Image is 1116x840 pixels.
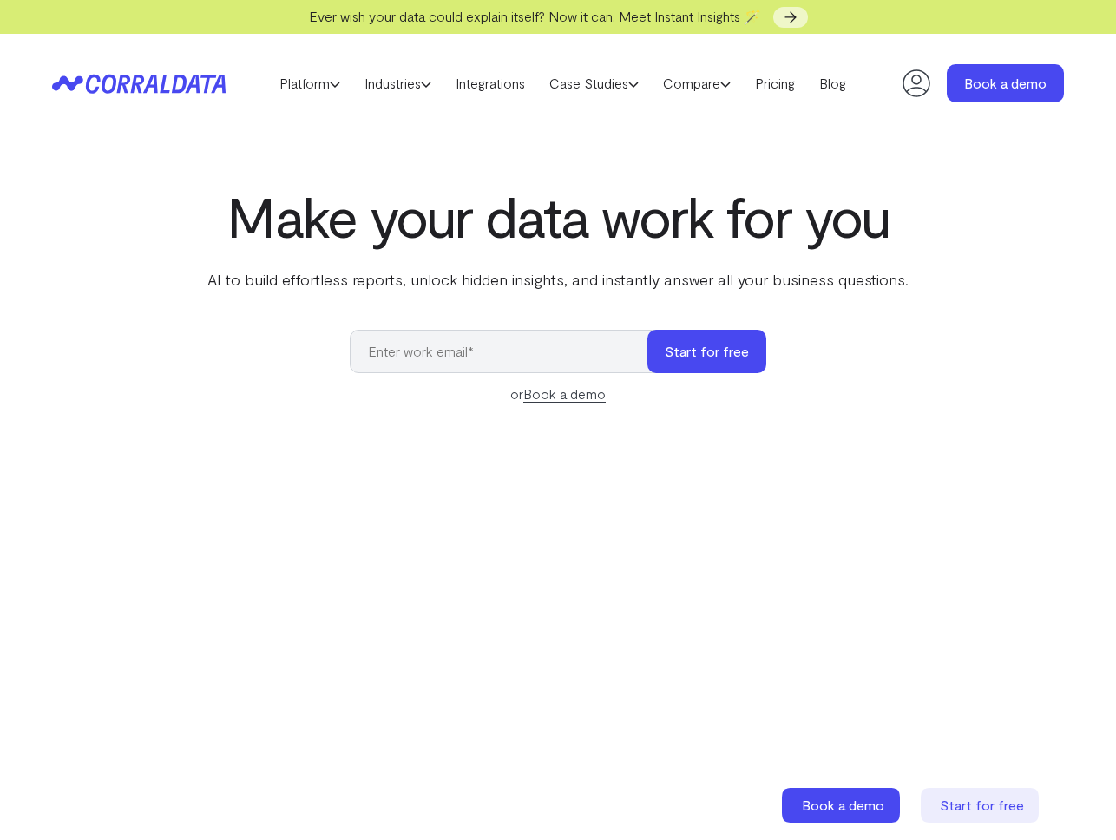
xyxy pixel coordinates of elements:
[807,70,858,96] a: Blog
[537,70,651,96] a: Case Studies
[204,185,912,247] h1: Make your data work for you
[921,788,1042,823] a: Start for free
[204,268,912,291] p: AI to build effortless reports, unlock hidden insights, and instantly answer all your business qu...
[947,64,1064,102] a: Book a demo
[443,70,537,96] a: Integrations
[352,70,443,96] a: Industries
[309,8,761,24] span: Ever wish your data could explain itself? Now it can. Meet Instant Insights 🪄
[782,788,903,823] a: Book a demo
[350,384,766,404] div: or
[647,330,766,373] button: Start for free
[523,385,606,403] a: Book a demo
[940,797,1024,813] span: Start for free
[267,70,352,96] a: Platform
[651,70,743,96] a: Compare
[802,797,884,813] span: Book a demo
[350,330,665,373] input: Enter work email*
[743,70,807,96] a: Pricing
